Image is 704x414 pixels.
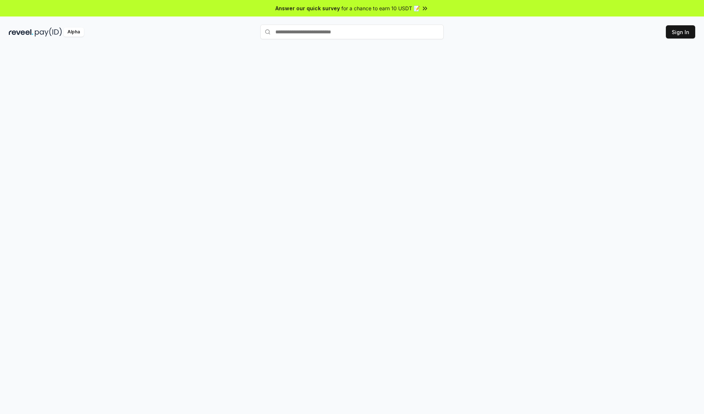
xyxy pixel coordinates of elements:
img: reveel_dark [9,28,33,37]
div: Alpha [63,28,84,37]
span: for a chance to earn 10 USDT 📝 [341,4,420,12]
button: Sign In [666,25,695,39]
img: pay_id [35,28,62,37]
span: Answer our quick survey [275,4,340,12]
